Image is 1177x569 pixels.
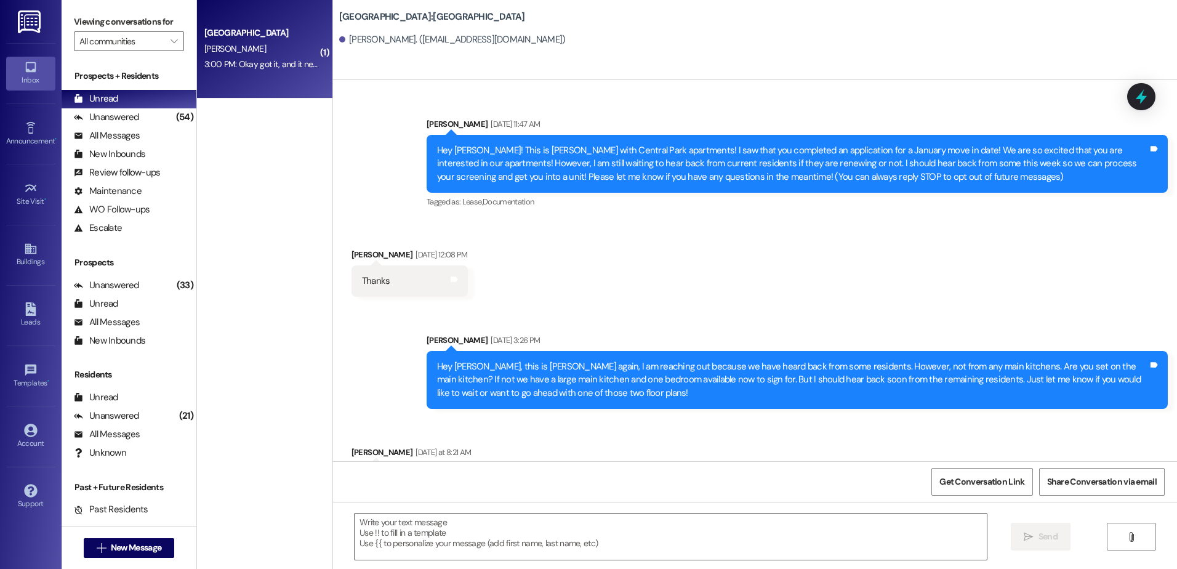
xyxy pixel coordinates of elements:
[6,299,55,332] a: Leads
[74,166,160,179] div: Review follow-ups
[939,475,1024,488] span: Get Conversation Link
[1039,468,1165,496] button: Share Conversation via email
[339,10,525,23] b: [GEOGRAPHIC_DATA]: [GEOGRAPHIC_DATA]
[176,406,196,426] div: (21)
[74,316,140,329] div: All Messages
[462,196,483,207] span: Lease ,
[74,428,140,441] div: All Messages
[427,118,1168,135] div: [PERSON_NAME]
[74,297,118,310] div: Unread
[351,446,472,463] div: [PERSON_NAME]
[62,368,196,381] div: Residents
[1011,523,1071,551] button: Send
[74,12,184,31] label: Viewing conversations for
[97,543,106,553] i: 
[483,196,534,207] span: Documentation
[6,480,55,514] a: Support
[412,446,471,459] div: [DATE] at 8:21 AM
[74,410,139,422] div: Unanswered
[62,481,196,494] div: Past + Future Residents
[74,111,139,124] div: Unanswered
[1024,532,1033,542] i: 
[427,193,1168,211] div: Tagged as:
[174,276,196,295] div: (33)
[74,391,118,404] div: Unread
[18,10,43,33] img: ResiDesk Logo
[437,144,1148,184] div: Hey [PERSON_NAME]! This is [PERSON_NAME] with Central Park apartments! I saw that you completed a...
[427,334,1168,351] div: [PERSON_NAME]
[6,360,55,393] a: Templates •
[84,538,175,558] button: New Message
[931,468,1032,496] button: Get Conversation Link
[79,31,164,51] input: All communities
[55,135,57,143] span: •
[362,275,390,288] div: Thanks
[74,203,150,216] div: WO Follow-ups
[412,248,467,261] div: [DATE] 12:08 PM
[173,108,196,127] div: (54)
[74,446,126,459] div: Unknown
[437,360,1148,400] div: Hey [PERSON_NAME], this is [PERSON_NAME] again, I am reaching out because we have heard back from...
[204,59,394,70] div: 3:00 PM: Okay got it, and it needs to be paid [DATE]?
[74,334,145,347] div: New Inbounds
[62,70,196,83] div: Prospects + Residents
[62,256,196,269] div: Prospects
[6,420,55,453] a: Account
[204,43,266,54] span: [PERSON_NAME]
[339,33,566,46] div: [PERSON_NAME]. ([EMAIL_ADDRESS][DOMAIN_NAME])
[488,334,540,347] div: [DATE] 3:26 PM
[74,92,118,105] div: Unread
[488,118,540,131] div: [DATE] 11:47 AM
[47,377,49,385] span: •
[74,185,142,198] div: Maintenance
[6,238,55,272] a: Buildings
[74,222,122,235] div: Escalate
[74,129,140,142] div: All Messages
[1047,475,1157,488] span: Share Conversation via email
[171,36,177,46] i: 
[74,279,139,292] div: Unanswered
[44,195,46,204] span: •
[111,541,161,554] span: New Message
[74,503,148,516] div: Past Residents
[1038,530,1058,543] span: Send
[6,57,55,90] a: Inbox
[74,148,145,161] div: New Inbounds
[351,248,468,265] div: [PERSON_NAME]
[204,26,318,39] div: [GEOGRAPHIC_DATA]
[1127,532,1136,542] i: 
[6,178,55,211] a: Site Visit •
